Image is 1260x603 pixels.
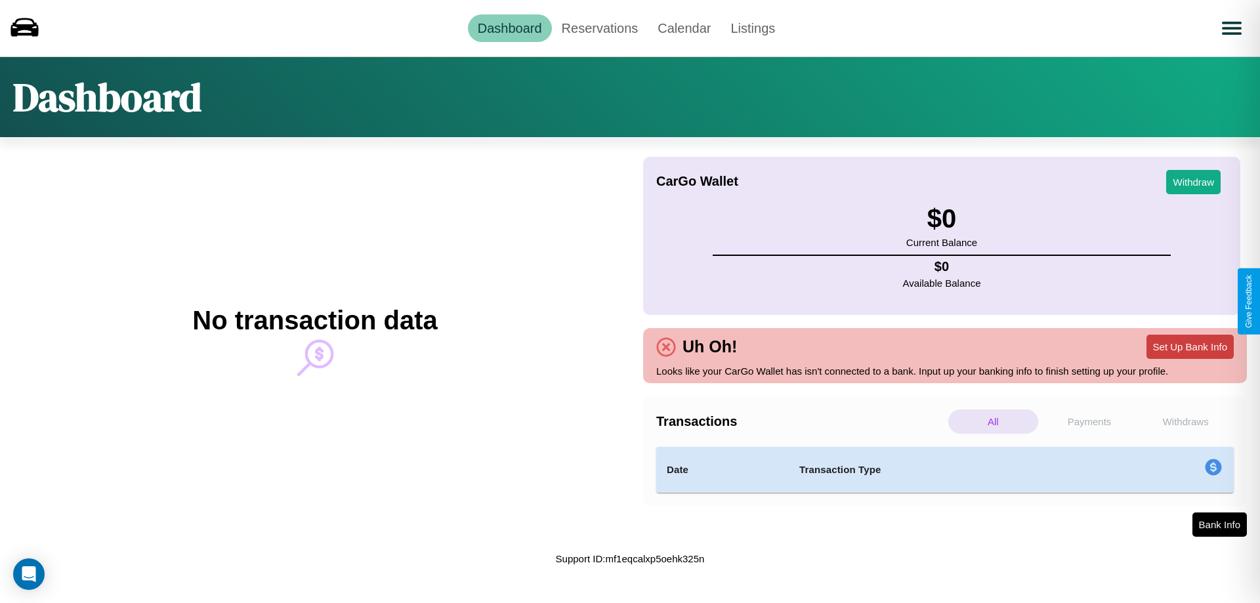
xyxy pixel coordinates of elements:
a: Dashboard [468,14,552,42]
a: Reservations [552,14,648,42]
table: simple table [656,447,1234,493]
h4: Date [667,462,778,478]
h3: $ 0 [906,204,977,234]
p: Payments [1045,409,1135,434]
p: Looks like your CarGo Wallet has isn't connected to a bank. Input up your banking info to finish ... [656,362,1234,380]
button: Withdraw [1166,170,1221,194]
h4: CarGo Wallet [656,174,738,189]
p: All [948,409,1038,434]
a: Listings [721,14,785,42]
a: Calendar [648,14,721,42]
button: Bank Info [1192,512,1247,537]
p: Current Balance [906,234,977,251]
h4: Transaction Type [799,462,1097,478]
p: Available Balance [903,274,981,292]
button: Open menu [1213,10,1250,47]
div: Open Intercom Messenger [13,558,45,590]
h4: Transactions [656,414,945,429]
h4: $ 0 [903,259,981,274]
h4: Uh Oh! [676,337,744,356]
button: Set Up Bank Info [1146,335,1234,359]
p: Withdraws [1141,409,1230,434]
div: Give Feedback [1244,275,1253,328]
h1: Dashboard [13,70,201,124]
p: Support ID: mf1eqcalxp5oehk325n [556,550,705,568]
h2: No transaction data [192,306,437,335]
